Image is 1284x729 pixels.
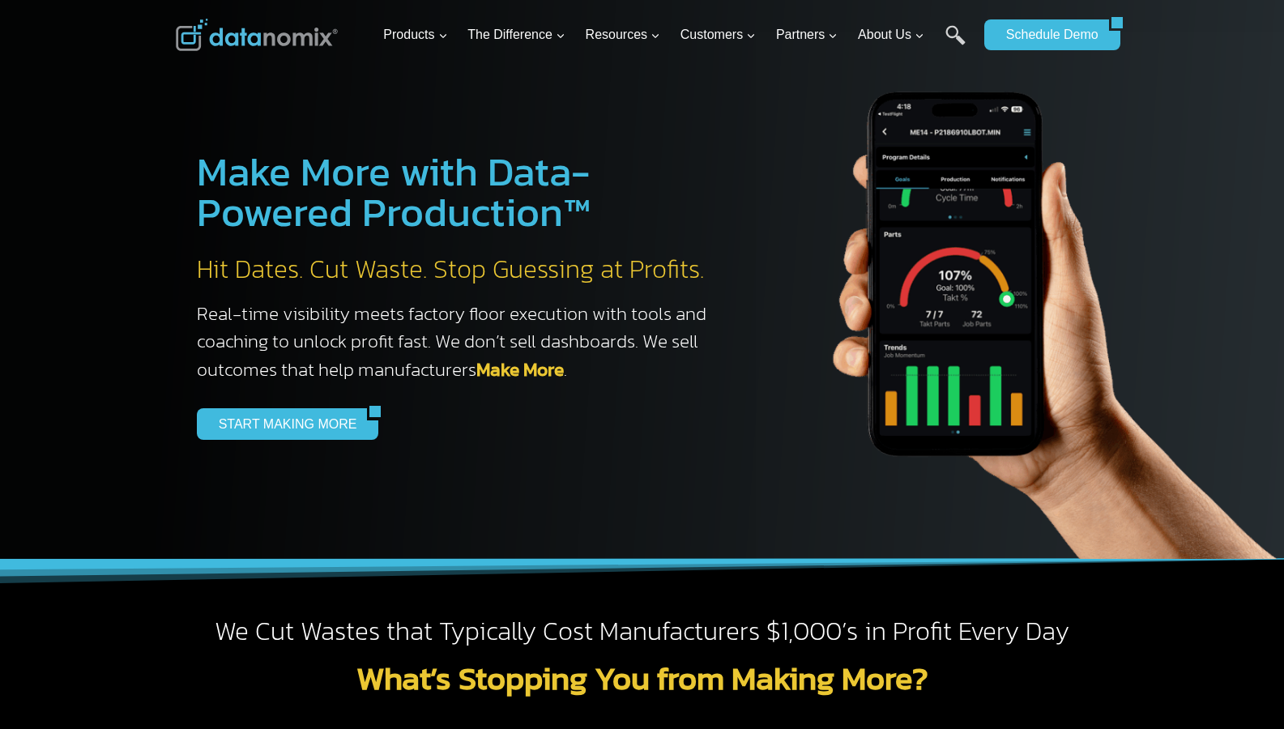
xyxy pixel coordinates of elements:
[467,24,565,45] span: The Difference
[176,662,1109,694] h2: What’s Stopping You from Making More?
[377,9,976,62] nav: Primary Navigation
[197,300,723,384] h3: Real-time visibility meets factory floor execution with tools and coaching to unlock profit fast....
[197,151,723,232] h1: Make More with Data-Powered Production™
[776,24,838,45] span: Partners
[476,356,564,383] a: Make More
[680,24,756,45] span: Customers
[858,24,924,45] span: About Us
[197,253,723,287] h2: Hit Dates. Cut Waste. Stop Guessing at Profits.
[176,19,338,51] img: Datanomix
[176,615,1109,649] h2: We Cut Wastes that Typically Cost Manufacturers $1,000’s in Profit Every Day
[383,24,447,45] span: Products
[197,408,368,439] a: START MAKING MORE
[586,24,660,45] span: Resources
[945,25,966,62] a: Search
[984,19,1109,50] a: Schedule Demo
